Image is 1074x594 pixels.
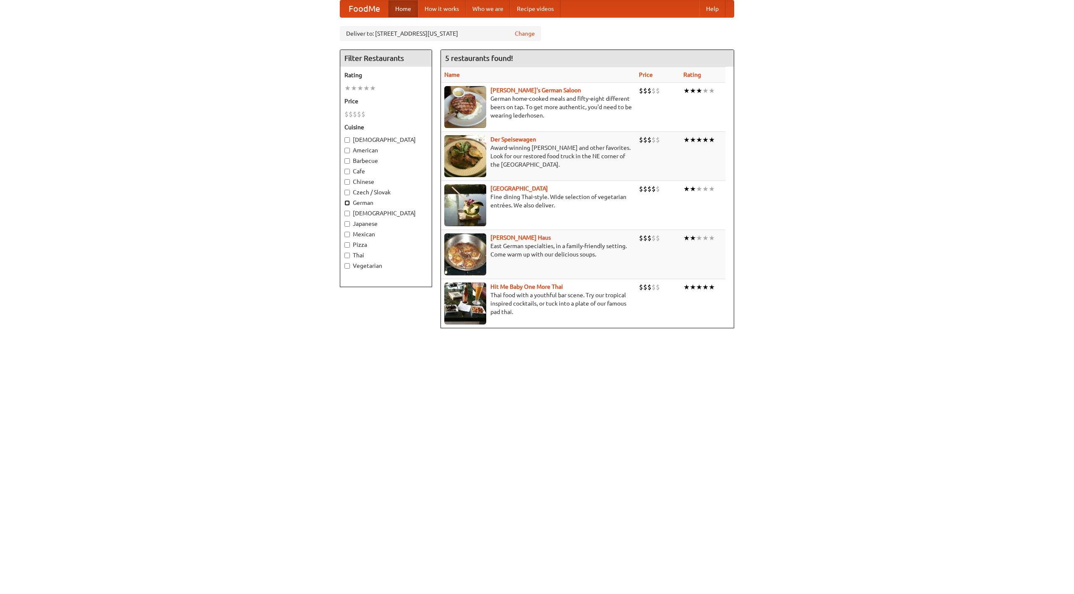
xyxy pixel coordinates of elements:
li: ★ [351,84,357,93]
li: ★ [683,233,690,243]
a: Rating [683,71,701,78]
a: [PERSON_NAME]'s German Saloon [490,87,581,94]
li: ★ [702,135,709,144]
li: ★ [344,84,351,93]
li: $ [647,184,652,194]
a: Recipe videos [510,0,560,17]
label: [DEMOGRAPHIC_DATA] [344,136,428,144]
b: [GEOGRAPHIC_DATA] [490,185,548,192]
img: babythai.jpg [444,283,486,324]
li: $ [652,233,656,243]
li: $ [656,184,660,194]
li: ★ [709,233,715,243]
li: ★ [702,86,709,95]
li: ★ [363,84,370,93]
input: Barbecue [344,158,350,164]
li: $ [656,135,660,144]
label: Cafe [344,167,428,175]
p: Award-winning [PERSON_NAME] and other favorites. Look for our restored food truck in the NE corne... [444,144,632,169]
li: $ [639,184,643,194]
input: Chinese [344,179,350,185]
a: FoodMe [340,0,388,17]
li: ★ [709,135,715,144]
label: Barbecue [344,157,428,165]
input: [DEMOGRAPHIC_DATA] [344,137,350,143]
li: ★ [690,233,696,243]
li: $ [639,233,643,243]
div: Deliver to: [STREET_ADDRESS][US_STATE] [340,26,541,41]
a: [PERSON_NAME] Haus [490,234,551,241]
img: esthers.jpg [444,86,486,128]
input: Japanese [344,221,350,227]
img: kohlhaus.jpg [444,233,486,275]
li: $ [647,233,652,243]
li: $ [349,110,353,119]
h5: Price [344,97,428,105]
li: $ [357,110,361,119]
li: ★ [690,86,696,95]
label: Mexican [344,230,428,238]
li: ★ [696,184,702,194]
a: Der Speisewagen [490,136,536,143]
p: Thai food with a youthful bar scene. Try our tropical inspired cocktails, or tuck into a plate of... [444,291,632,316]
input: [DEMOGRAPHIC_DATA] [344,211,350,216]
li: $ [647,283,652,292]
li: $ [643,283,647,292]
li: $ [361,110,365,119]
li: $ [647,86,652,95]
p: Fine dining Thai-style. Wide selection of vegetarian entrées. We also deliver. [444,193,632,209]
li: ★ [690,184,696,194]
a: Name [444,71,460,78]
li: $ [652,283,656,292]
li: ★ [702,184,709,194]
li: ★ [696,86,702,95]
li: $ [353,110,357,119]
li: ★ [683,135,690,144]
h5: Cuisine [344,123,428,131]
input: Czech / Slovak [344,190,350,195]
li: ★ [357,84,363,93]
li: $ [652,135,656,144]
input: Cafe [344,169,350,174]
li: $ [344,110,349,119]
label: German [344,199,428,207]
input: Vegetarian [344,263,350,269]
li: $ [656,283,660,292]
label: American [344,146,428,154]
a: Hit Me Baby One More Thai [490,283,563,290]
li: ★ [709,283,715,292]
input: Pizza [344,242,350,248]
h5: Rating [344,71,428,79]
li: $ [643,184,647,194]
label: [DEMOGRAPHIC_DATA] [344,209,428,217]
a: Change [515,29,535,38]
li: $ [643,135,647,144]
li: ★ [696,135,702,144]
a: Who we are [466,0,510,17]
label: Czech / Slovak [344,188,428,196]
li: ★ [702,283,709,292]
li: ★ [702,233,709,243]
li: $ [639,283,643,292]
input: Mexican [344,232,350,237]
li: ★ [690,135,696,144]
img: speisewagen.jpg [444,135,486,177]
li: ★ [683,184,690,194]
p: German home-cooked meals and fifty-eight different beers on tap. To get more authentic, you'd nee... [444,94,632,120]
label: Thai [344,251,428,259]
li: ★ [683,283,690,292]
input: German [344,200,350,206]
label: Japanese [344,220,428,228]
li: ★ [696,283,702,292]
a: How it works [418,0,466,17]
a: Home [388,0,418,17]
li: ★ [709,86,715,95]
li: $ [639,135,643,144]
h4: Filter Restaurants [340,50,432,67]
input: Thai [344,253,350,258]
ng-pluralize: 5 restaurants found! [445,54,513,62]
